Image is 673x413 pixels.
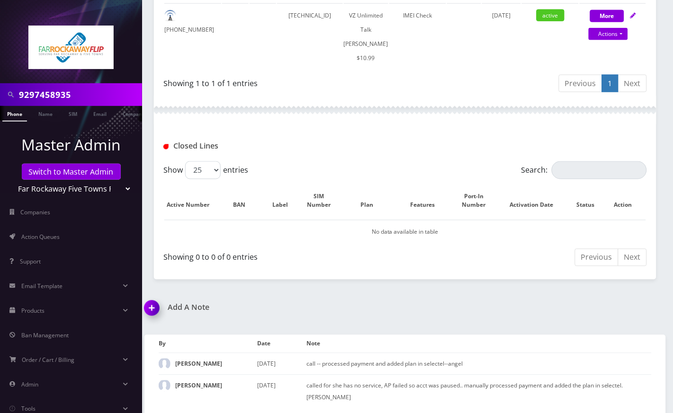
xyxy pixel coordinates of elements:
img: default.png [164,10,176,22]
a: Company [118,106,150,121]
a: Add A Note [144,303,398,312]
input: Search in Company [19,86,140,104]
a: Email [89,106,111,121]
div: Showing 0 to 0 of 0 entries [163,248,398,263]
th: Activation Date: activate to sort column ascending [502,183,571,219]
td: [PHONE_NUMBER] [164,3,221,70]
td: called for she has no service, AP failed so acct was paused.. manually processed payment and adde... [306,375,652,408]
td: [DATE] [257,375,306,408]
span: [DATE] [493,11,511,19]
th: Label: activate to sort column ascending [267,183,303,219]
a: 1 [602,75,619,92]
th: BAN: activate to sort column ascending [222,183,266,219]
strong: [PERSON_NAME] [175,382,222,390]
th: SIM Number: activate to sort column ascending [304,183,344,219]
td: [DATE] [257,353,306,375]
td: [TECHNICAL_ID] [277,3,342,70]
a: Actions [589,28,628,40]
a: Previous [575,249,619,266]
h1: Closed Lines [163,142,315,151]
div: IMEI Check [389,9,446,23]
td: VZ Unlimited Talk [PERSON_NAME] $10.99 [344,3,388,70]
a: Previous [559,75,602,92]
a: Next [618,75,647,92]
label: Show entries [163,161,248,179]
th: Note [306,335,652,353]
span: Action Queues [21,233,60,241]
a: SIM [64,106,82,121]
th: Active Number: activate to sort column descending [164,183,221,219]
input: Search: [552,161,647,179]
img: Closed Lines [163,144,169,149]
span: Products [21,307,45,315]
span: Email Template [21,282,63,290]
span: Admin [21,380,38,388]
a: Next [618,249,647,266]
span: Support [20,257,41,265]
div: Showing 1 to 1 of 1 entries [163,74,398,89]
strong: [PERSON_NAME] [175,360,222,368]
th: By [159,335,257,353]
span: active [537,9,565,21]
img: Far Rockaway Five Towns Flip [28,26,114,69]
button: More [590,10,624,22]
th: Port-In Number: activate to sort column ascending [457,183,501,219]
a: Switch to Master Admin [22,164,121,180]
span: Tools [21,405,36,413]
td: No data available in table [164,220,646,244]
span: Companies [21,208,51,216]
span: Order / Cart / Billing [22,356,75,364]
td: call -- processed payment and added plan in selectel--angel [306,353,652,375]
a: Phone [2,106,27,122]
a: Name [34,106,57,121]
th: Date [257,335,306,353]
th: Status: activate to sort column ascending [573,183,609,219]
th: Plan: activate to sort column ascending [345,183,398,219]
label: Search: [521,161,647,179]
th: Features: activate to sort column ascending [399,183,456,219]
th: Action : activate to sort column ascending [610,183,646,219]
span: Ban Management [21,331,69,339]
select: Showentries [185,161,221,179]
